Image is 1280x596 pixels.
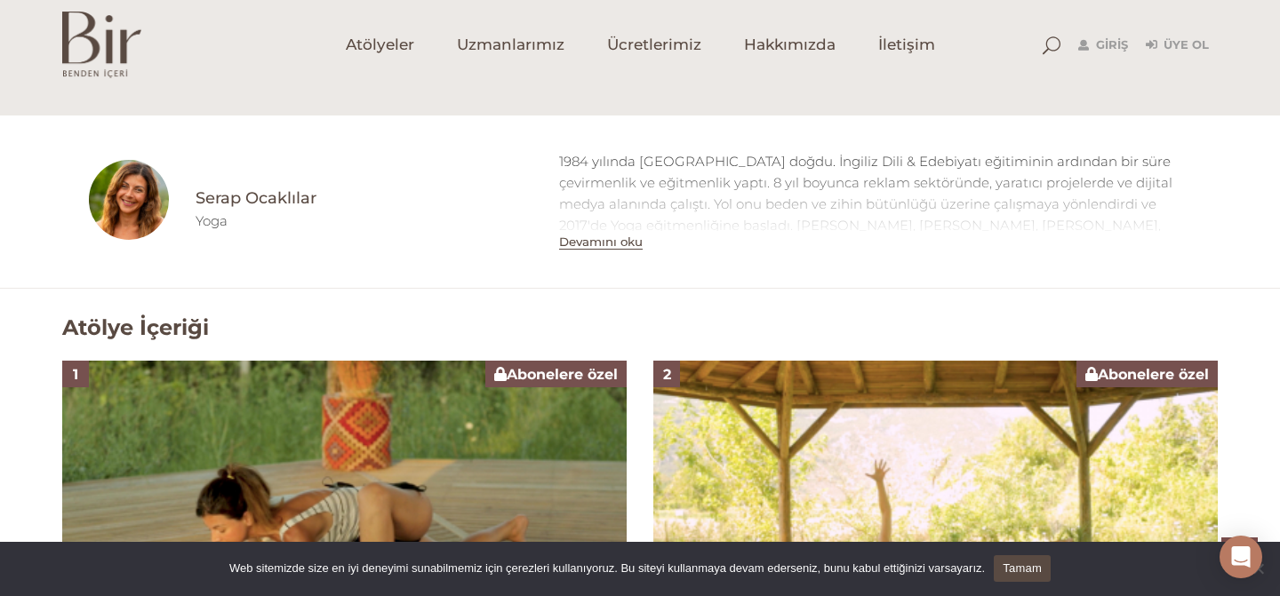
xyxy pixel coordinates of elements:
span: İletişim [878,35,935,55]
div: Open Intercom Messenger [1220,536,1262,578]
a: Yoga [196,212,228,229]
img: serapocakprofil-100x100.jpg [89,160,169,240]
a: Tamam [994,555,1051,582]
span: Atölyeler [346,35,414,55]
span: Hakkımızda [744,35,836,55]
div: 1984 yılında [GEOGRAPHIC_DATA] doğdu. İngiliz Dili & Edebiyatı eğitiminin ardından bir süre çevir... [559,151,1191,322]
h2: Atölye İçeriği [62,315,209,341]
span: Abonelere özel [494,366,618,383]
span: 1 [73,366,78,383]
span: Ücretlerimiz [607,35,701,55]
a: Giriş [1078,35,1128,56]
a: Serap Ocaklılar [196,187,532,210]
span: Abonelere özel [1085,366,1209,383]
button: Devamını oku [559,234,643,250]
a: Üye Ol [1146,35,1209,56]
span: Web sitemizde size en iyi deneyimi sunabilmemiz için çerezleri kullanıyoruz. Bu siteyi kullanmaya... [229,560,985,577]
span: 2 [663,366,671,383]
span: Uzmanlarımız [457,35,564,55]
